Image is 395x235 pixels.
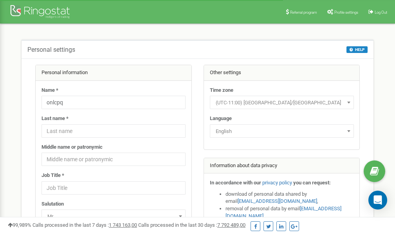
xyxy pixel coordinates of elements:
u: 7 792 489,00 [217,222,245,228]
input: Middle name or patronymic [41,153,186,166]
label: Name * [41,87,58,94]
span: (UTC-11:00) Pacific/Midway [213,97,351,108]
span: (UTC-11:00) Pacific/Midway [210,96,354,109]
label: Time zone [210,87,233,94]
h5: Personal settings [27,46,75,53]
span: 99,989% [8,222,31,228]
div: Other settings [204,65,360,81]
span: English [213,126,351,137]
span: Referral program [290,10,317,15]
span: Calls processed in the last 7 days : [32,222,137,228]
input: Name [41,96,186,109]
label: Last name * [41,115,69,122]
a: privacy policy [262,180,292,186]
div: Open Intercom Messenger [368,191,387,209]
label: Middle name or patronymic [41,144,103,151]
u: 1 743 163,00 [109,222,137,228]
span: Calls processed in the last 30 days : [138,222,245,228]
strong: you can request: [293,180,331,186]
div: Personal information [36,65,191,81]
label: Job Title * [41,172,64,179]
span: English [210,124,354,138]
span: Mr. [41,209,186,223]
a: [EMAIL_ADDRESS][DOMAIN_NAME] [238,198,317,204]
input: Job Title [41,181,186,195]
strong: In accordance with our [210,180,261,186]
button: HELP [346,46,368,53]
div: Information about data privacy [204,158,360,174]
span: Profile settings [334,10,358,15]
span: Mr. [44,211,183,222]
input: Last name [41,124,186,138]
label: Language [210,115,232,122]
span: Log Out [375,10,387,15]
li: download of personal data shared by email , [225,191,354,205]
label: Salutation [41,200,64,208]
li: removal of personal data by email , [225,205,354,220]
